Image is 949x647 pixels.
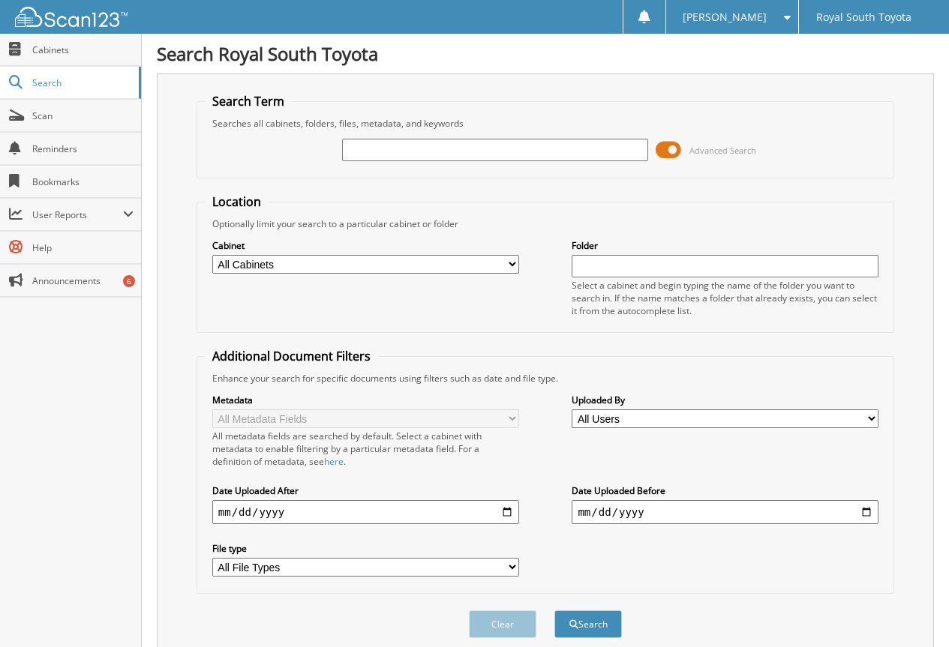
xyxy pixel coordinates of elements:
[324,455,344,468] a: here
[32,175,134,188] span: Bookmarks
[205,117,886,130] div: Searches all cabinets, folders, files, metadata, and keywords
[212,542,519,555] label: File type
[683,13,767,22] span: [PERSON_NAME]
[572,394,878,406] label: Uploaded By
[212,430,519,468] div: All metadata fields are searched by default. Select a cabinet with metadata to enable filtering b...
[205,193,269,210] legend: Location
[205,93,292,109] legend: Search Term
[212,500,519,524] input: start
[32,76,131,89] span: Search
[205,217,886,230] div: Optionally limit your search to a particular cabinet or folder
[469,610,536,638] button: Clear
[572,279,878,317] div: Select a cabinet and begin typing the name of the folder you want to search in. If the name match...
[205,372,886,385] div: Enhance your search for specific documents using filters such as date and file type.
[32,43,134,56] span: Cabinets
[816,13,911,22] span: Royal South Toyota
[554,610,622,638] button: Search
[123,275,135,287] div: 6
[572,484,878,497] label: Date Uploaded Before
[32,241,134,254] span: Help
[32,208,123,221] span: User Reports
[212,484,519,497] label: Date Uploaded After
[32,142,134,155] span: Reminders
[212,239,519,252] label: Cabinet
[689,145,756,156] span: Advanced Search
[205,348,378,364] legend: Additional Document Filters
[157,41,934,66] h1: Search Royal South Toyota
[572,239,878,252] label: Folder
[572,500,878,524] input: end
[15,7,128,27] img: scan123-logo-white.svg
[212,394,519,406] label: Metadata
[32,109,134,122] span: Scan
[32,274,134,287] span: Announcements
